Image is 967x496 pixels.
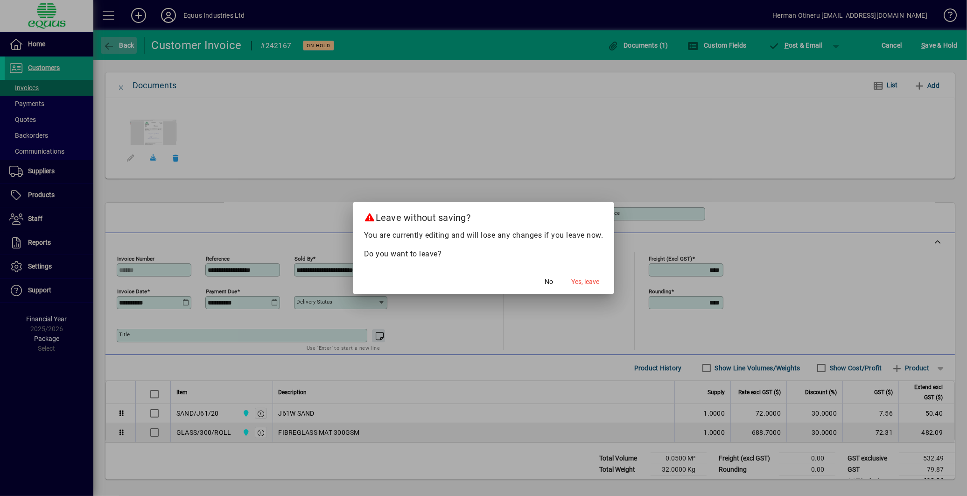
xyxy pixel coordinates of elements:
span: No [545,277,553,287]
button: No [534,273,564,290]
p: Do you want to leave? [364,248,603,260]
h2: Leave without saving? [353,202,615,229]
button: Yes, leave [568,273,603,290]
span: Yes, leave [571,277,599,287]
p: You are currently editing and will lose any changes if you leave now. [364,230,603,241]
